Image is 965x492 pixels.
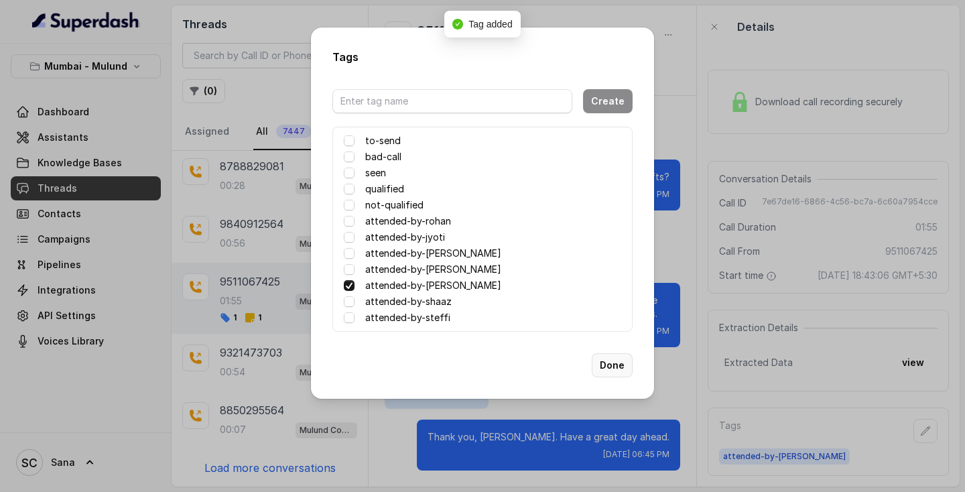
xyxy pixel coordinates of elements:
[365,133,401,149] label: to-send
[468,19,512,29] span: Tag added
[365,213,451,229] label: attended-by-rohan
[332,89,572,113] input: Enter tag name
[365,181,404,197] label: qualified
[365,245,501,261] label: attended-by-[PERSON_NAME]
[365,165,386,181] label: seen
[365,278,501,294] label: attended-by-[PERSON_NAME]
[365,310,450,326] label: attended-by-steffi
[583,89,633,113] button: Create
[365,261,501,278] label: attended-by-[PERSON_NAME]
[365,229,445,245] label: attended-by-jyoti
[592,353,633,377] button: Done
[365,197,424,213] label: not-qualified
[365,294,452,310] label: attended-by-shaaz
[365,149,401,165] label: bad-call
[452,19,463,29] span: check-circle
[332,49,633,65] h2: Tags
